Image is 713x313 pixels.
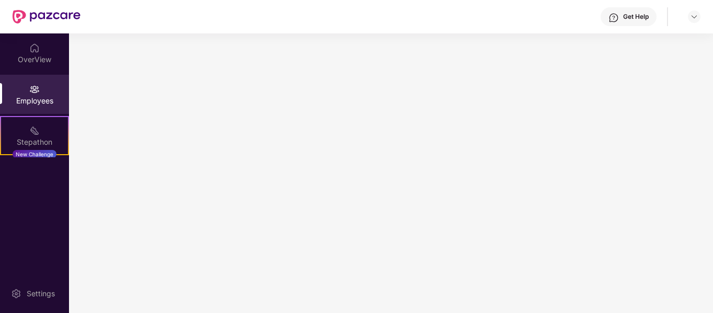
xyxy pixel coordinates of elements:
[24,288,58,299] div: Settings
[1,137,68,147] div: Stepathon
[690,13,698,21] img: svg+xml;base64,PHN2ZyBpZD0iRHJvcGRvd24tMzJ4MzIiIHhtbG5zPSJodHRwOi8vd3d3LnczLm9yZy8yMDAwL3N2ZyIgd2...
[13,150,56,158] div: New Challenge
[29,84,40,95] img: svg+xml;base64,PHN2ZyBpZD0iRW1wbG95ZWVzIiB4bWxucz0iaHR0cDovL3d3dy53My5vcmcvMjAwMC9zdmciIHdpZHRoPS...
[623,13,649,21] div: Get Help
[11,288,21,299] img: svg+xml;base64,PHN2ZyBpZD0iU2V0dGluZy0yMHgyMCIgeG1sbnM9Imh0dHA6Ly93d3cudzMub3JnLzIwMDAvc3ZnIiB3aW...
[29,43,40,53] img: svg+xml;base64,PHN2ZyBpZD0iSG9tZSIgeG1sbnM9Imh0dHA6Ly93d3cudzMub3JnLzIwMDAvc3ZnIiB3aWR0aD0iMjAiIG...
[29,125,40,136] img: svg+xml;base64,PHN2ZyB4bWxucz0iaHR0cDovL3d3dy53My5vcmcvMjAwMC9zdmciIHdpZHRoPSIyMSIgaGVpZ2h0PSIyMC...
[608,13,619,23] img: svg+xml;base64,PHN2ZyBpZD0iSGVscC0zMngzMiIgeG1sbnM9Imh0dHA6Ly93d3cudzMub3JnLzIwMDAvc3ZnIiB3aWR0aD...
[13,10,80,24] img: New Pazcare Logo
